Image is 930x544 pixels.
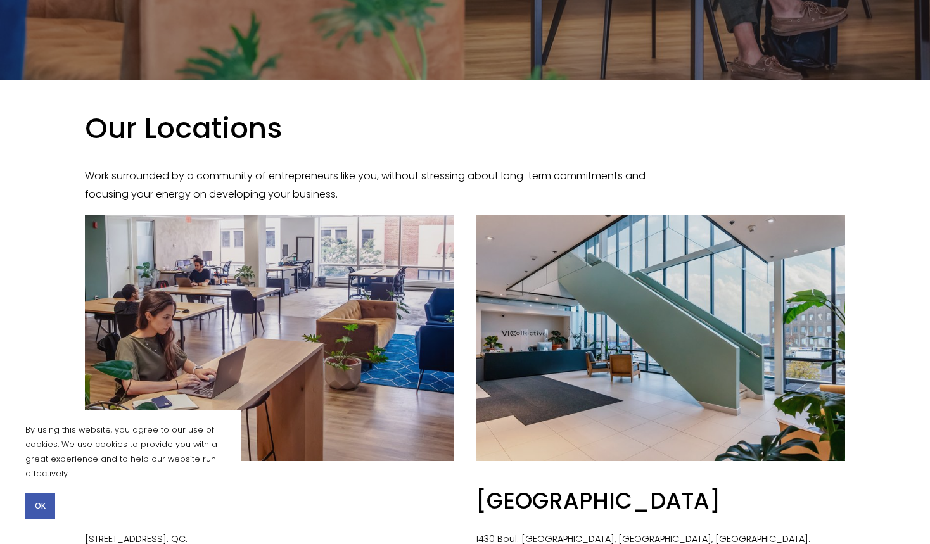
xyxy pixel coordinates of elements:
[13,410,241,531] section: Cookie banner
[35,500,46,512] span: OK
[85,110,650,147] h2: Our Locations
[25,422,228,481] p: By using this website, you agree to our use of cookies. We use cookies to provide you with a grea...
[25,493,55,519] button: OK
[85,167,650,204] p: Work surrounded by a community of entrepreneurs like you, without stressing about long-term commi...
[476,485,720,516] h3: [GEOGRAPHIC_DATA]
